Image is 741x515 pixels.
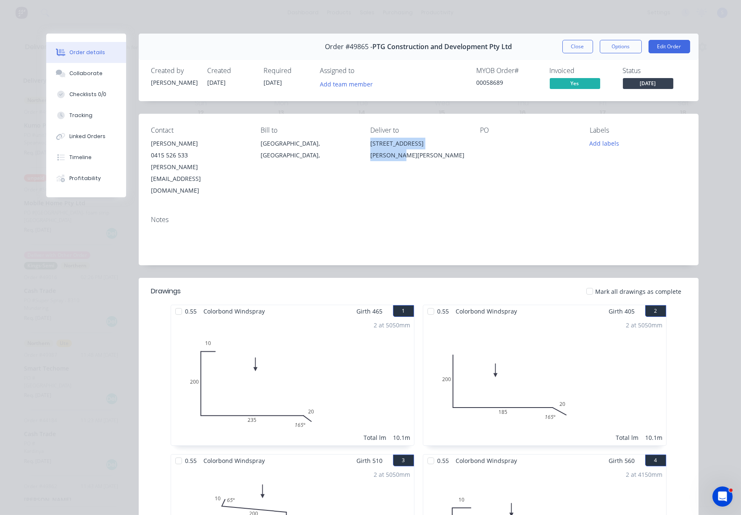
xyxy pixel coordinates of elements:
button: 4 [645,455,666,466]
button: Close [562,40,593,53]
button: Tracking [46,105,126,126]
button: Options [600,40,642,53]
span: [DATE] [208,78,226,86]
div: Required [264,67,310,75]
span: Yes [550,78,600,89]
button: 2 [645,305,666,317]
div: Timeline [69,154,92,161]
div: Drawings [151,286,181,296]
span: [DATE] [623,78,673,89]
button: Collaborate [46,63,126,84]
button: Checklists 0/0 [46,84,126,105]
span: 0.55 [182,305,200,317]
div: [PERSON_NAME] [151,138,248,149]
div: Bill to [261,126,357,134]
div: [PERSON_NAME][EMAIL_ADDRESS][DOMAIN_NAME] [151,161,248,196]
span: Mark all drawings as complete [596,287,682,296]
div: PO [480,126,576,134]
span: Girth 510 [357,455,383,467]
div: MYOB Order # [477,67,540,75]
button: 3 [393,455,414,466]
div: Labels [590,126,686,134]
button: Add team member [315,78,377,89]
span: Girth 560 [609,455,635,467]
span: Order #49865 - [325,43,372,51]
span: PTG Construction and Development Pty Ltd [372,43,512,51]
div: 020018520165º2 at 5050mmTotal lm10.1m [423,317,666,445]
span: Colorbond Windspray [453,455,521,467]
div: Checklists 0/0 [69,91,106,98]
div: [GEOGRAPHIC_DATA], [GEOGRAPHIC_DATA], [261,138,357,165]
button: Linked Orders [46,126,126,147]
span: 0.55 [434,305,453,317]
div: Deliver to [370,126,467,134]
div: 00058689 [477,78,540,87]
span: 0.55 [182,455,200,467]
div: Total lm [616,433,639,442]
div: Notes [151,216,686,224]
div: [PERSON_NAME]0415 526 533[PERSON_NAME][EMAIL_ADDRESS][DOMAIN_NAME] [151,138,248,196]
span: Colorbond Windspray [200,455,269,467]
div: 0415 526 533 [151,149,248,161]
div: Assigned to [320,67,404,75]
div: Tracking [69,112,92,119]
div: Created by [151,67,198,75]
div: Contact [151,126,248,134]
iframe: Intercom live chat [712,486,733,507]
div: 2 at 5050mm [374,470,411,479]
button: Profitability [46,168,126,189]
button: Add team member [320,78,377,89]
span: Colorbond Windspray [453,305,521,317]
div: 2 at 5050mm [626,321,663,329]
div: [STREET_ADDRESS][PERSON_NAME][PERSON_NAME] [370,138,467,161]
div: [STREET_ADDRESS][PERSON_NAME][PERSON_NAME] [370,138,467,165]
button: Timeline [46,147,126,168]
div: Collaborate [69,70,103,77]
span: 0.55 [434,455,453,467]
span: Colorbond Windspray [200,305,269,317]
div: 2 at 5050mm [374,321,411,329]
span: Girth 465 [357,305,383,317]
button: Order details [46,42,126,63]
button: 1 [393,305,414,317]
div: [GEOGRAPHIC_DATA], [GEOGRAPHIC_DATA], [261,138,357,161]
div: Total lm [364,433,387,442]
div: Status [623,67,686,75]
span: Girth 405 [609,305,635,317]
div: 2 at 4150mm [626,470,663,479]
div: 10.1m [646,433,663,442]
button: Edit Order [649,40,690,53]
div: Profitability [69,175,101,182]
div: 10.1m [393,433,411,442]
button: [DATE] [623,78,673,91]
div: [PERSON_NAME] [151,78,198,87]
div: Created [208,67,254,75]
span: [DATE] [264,78,282,86]
div: 01020023520165º2 at 5050mmTotal lm10.1m [171,317,414,445]
div: Invoiced [550,67,613,75]
div: Order details [69,49,105,56]
button: Add labels [585,138,624,149]
div: Linked Orders [69,133,105,140]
